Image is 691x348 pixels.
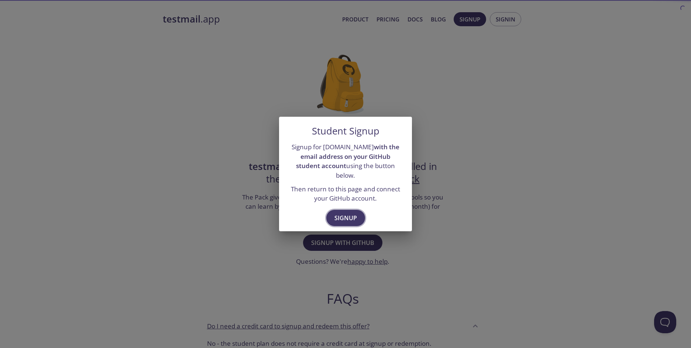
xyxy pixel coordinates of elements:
strong: with the email address on your GitHub student account [296,143,399,170]
span: Signup [334,213,357,223]
p: Then return to this page and connect your GitHub account. [288,184,403,203]
h5: Student Signup [312,126,379,137]
button: Signup [326,210,365,226]
p: Signup for [DOMAIN_NAME] using the button below. [288,142,403,180]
